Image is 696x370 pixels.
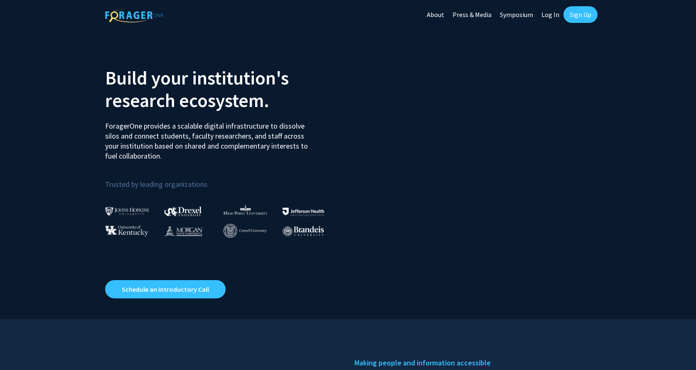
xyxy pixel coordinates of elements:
img: Thomas Jefferson University [283,208,324,216]
h5: Making people and information accessible [354,357,591,369]
img: Drexel University [164,206,202,216]
img: University of Kentucky [105,225,148,236]
h2: Build your institution's research ecosystem. [105,67,342,112]
a: Opens in a new tab [105,280,226,298]
img: Morgan State University [164,225,202,236]
p: ForagerOne provides a scalable digital infrastructure to dissolve silos and connect students, fac... [105,115,314,161]
img: Johns Hopkins University [105,207,149,216]
p: Trusted by leading organizations [105,168,342,191]
a: Sign Up [563,6,598,23]
img: Brandeis University [283,226,324,236]
img: High Point University [224,205,268,215]
img: Cornell University [224,224,267,238]
img: ForagerOne Logo [105,8,163,22]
